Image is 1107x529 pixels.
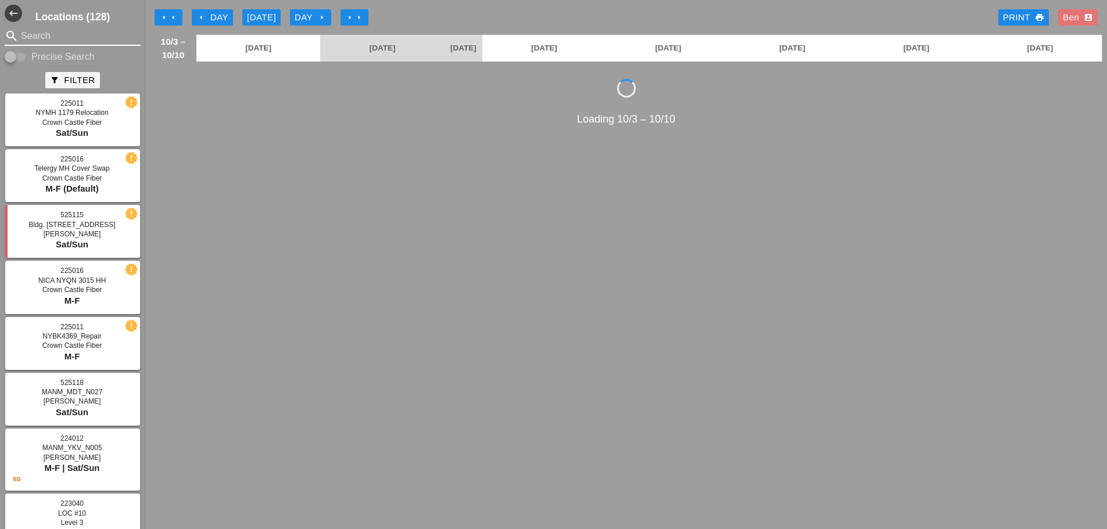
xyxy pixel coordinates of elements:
[1063,11,1093,24] div: Ben
[606,35,730,62] a: [DATE]
[34,164,109,172] span: Telergy MH Cover Swap
[44,463,99,473] span: M-F | Sat/Sun
[12,474,22,484] i: 5g
[482,35,606,62] a: [DATE]
[42,341,102,350] span: Crown Castle Fiber
[35,109,108,117] span: NYMH 1179 Relocation
[44,230,101,238] span: [PERSON_NAME]
[60,99,84,107] span: 225011
[42,444,102,452] span: MANM_YKV_N005
[60,434,84,442] span: 224012
[196,35,320,62] a: [DATE]
[156,35,191,62] span: 10/3 – 10/10
[150,111,1102,127] div: Loading 10/3 – 10/10
[38,276,106,285] span: NICA NYQN 3015 HH
[341,9,368,26] button: Move Ahead 1 Week
[317,13,327,22] i: arrow_right
[50,75,59,85] i: filter_alt
[60,499,84,508] span: 223040
[61,519,84,527] span: Level 3
[126,208,137,219] i: new_releases
[45,72,99,88] button: Filter
[247,11,276,24] div: [DATE]
[1003,11,1044,24] div: Print
[159,13,169,22] i: arrow_left
[42,174,102,182] span: Crown Castle Fiber
[445,35,482,62] a: [DATE]
[242,9,281,26] button: [DATE]
[60,267,84,275] span: 225016
[60,323,84,331] span: 225011
[42,118,102,127] span: Crown Castle Fiber
[290,9,331,26] button: Day
[56,128,88,138] span: Sat/Sun
[56,239,88,249] span: Sat/Sun
[5,5,22,22] i: west
[56,407,88,417] span: Sat/Sun
[42,332,101,340] span: NYBK4369_Repair
[65,351,80,361] span: M-F
[42,388,103,396] span: MANM_MDT_N027
[854,35,978,62] a: [DATE]
[354,13,364,22] i: arrow_right
[60,379,84,387] span: 525118
[730,35,854,62] a: [DATE]
[126,153,137,163] i: new_releases
[345,13,354,22] i: arrow_right
[5,29,19,43] i: search
[44,397,101,405] span: [PERSON_NAME]
[126,97,137,107] i: new_releases
[45,183,99,193] span: M-F (Default)
[60,211,84,219] span: 525115
[65,296,80,305] span: M-F
[169,13,178,22] i: arrow_left
[42,286,102,294] span: Crown Castle Fiber
[320,35,444,62] a: [DATE]
[126,264,137,275] i: new_releases
[28,221,115,229] span: Bldg. [STREET_ADDRESS]
[196,13,206,22] i: arrow_left
[5,5,22,22] button: Shrink Sidebar
[44,454,101,462] span: [PERSON_NAME]
[1058,9,1098,26] button: Ben
[998,9,1049,26] a: Print
[1084,13,1093,22] i: account_box
[31,51,95,63] label: Precise Search
[155,9,182,26] button: Move Back 1 Week
[295,11,327,24] div: Day
[126,321,137,331] i: new_releases
[50,74,95,87] div: Filter
[58,509,86,517] span: LOC #10
[21,27,124,45] input: Search
[979,35,1102,62] a: [DATE]
[60,155,84,163] span: 225016
[196,11,228,24] div: Day
[192,9,233,26] button: Day
[1035,13,1044,22] i: print
[5,50,141,64] div: Enable Precise search to match search terms exactly.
